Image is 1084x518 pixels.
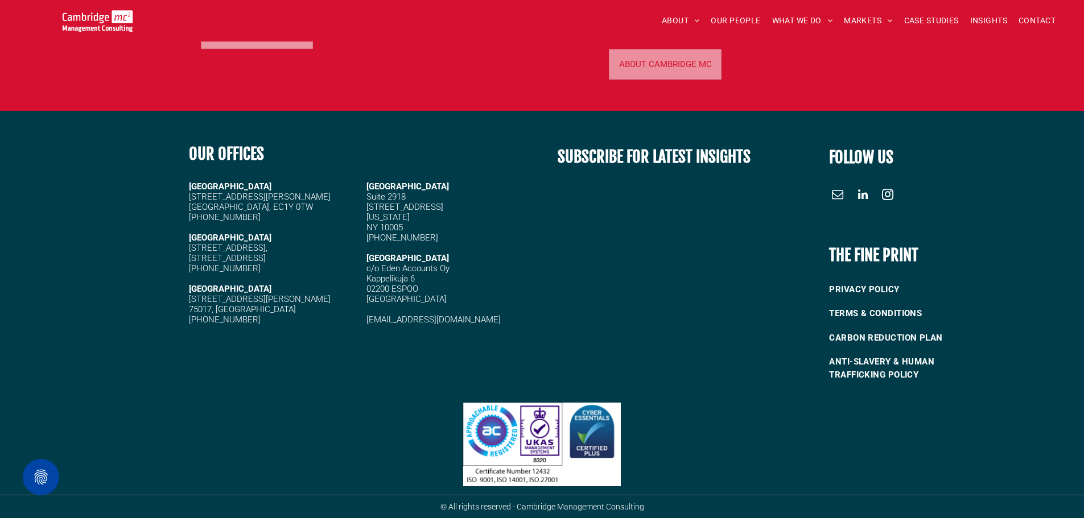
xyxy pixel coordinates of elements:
[366,233,438,243] span: [PHONE_NUMBER]
[189,181,271,192] strong: [GEOGRAPHIC_DATA]
[63,10,133,32] img: Go to Homepage
[1013,12,1061,30] a: CONTACT
[965,12,1013,30] a: INSIGHTS
[63,12,133,24] a: Your Business Transformed | Cambridge Management Consulting
[829,326,984,350] a: CARBON REDUCTION PLAN
[829,245,918,265] b: THE FINE PRINT
[829,277,984,302] a: PRIVACY POLICY
[656,12,706,30] a: ABOUT
[619,59,712,69] p: ABOUT CAMBRIDGE MC
[189,284,271,294] strong: [GEOGRAPHIC_DATA]
[189,243,267,253] span: [STREET_ADDRESS],
[189,304,296,314] span: 75017, [GEOGRAPHIC_DATA]
[189,263,261,273] span: [PHONE_NUMBER]
[366,314,501,325] a: [EMAIL_ADDRESS][DOMAIN_NAME]
[366,212,410,222] span: [US_STATE]
[854,186,871,206] a: linkedin
[829,186,846,206] a: email
[201,18,313,49] a: CASE STUDIES
[366,192,406,202] span: Suite 2918
[189,233,271,243] strong: [GEOGRAPHIC_DATA]
[838,12,898,30] a: MARKETS
[366,222,403,233] span: NY 10005
[440,502,644,511] span: © All rights reserved - Cambridge Management Consulting
[829,350,984,387] a: ANTI-SLAVERY & HUMAN TRAFFICKING POLICY
[705,12,766,30] a: OUR PEOPLE
[366,253,449,263] span: [GEOGRAPHIC_DATA]
[898,12,965,30] a: CASE STUDIES
[189,212,261,222] span: [PHONE_NUMBER]
[189,253,266,263] span: [STREET_ADDRESS]
[189,192,331,212] span: [STREET_ADDRESS][PERSON_NAME] [GEOGRAPHIC_DATA], EC1Y 0TW
[829,147,893,167] font: FOLLOW US
[189,314,261,325] span: [PHONE_NUMBER]
[463,403,621,486] img: Three certification logos: Approachable Registered, UKAS Management Systems with a tick and certi...
[829,301,984,326] a: TERMS & CONDITIONS
[189,144,264,164] b: OUR OFFICES
[766,12,839,30] a: WHAT WE DO
[366,181,449,192] span: [GEOGRAPHIC_DATA]
[366,263,450,304] span: c/o Eden Accounts Oy Kappelikuja 6 02200 ESPOO [GEOGRAPHIC_DATA]
[879,186,896,206] a: instagram
[189,294,331,304] span: [STREET_ADDRESS][PERSON_NAME]
[366,202,443,212] span: [STREET_ADDRESS]
[609,49,722,80] a: ABOUT CAMBRIDGE MC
